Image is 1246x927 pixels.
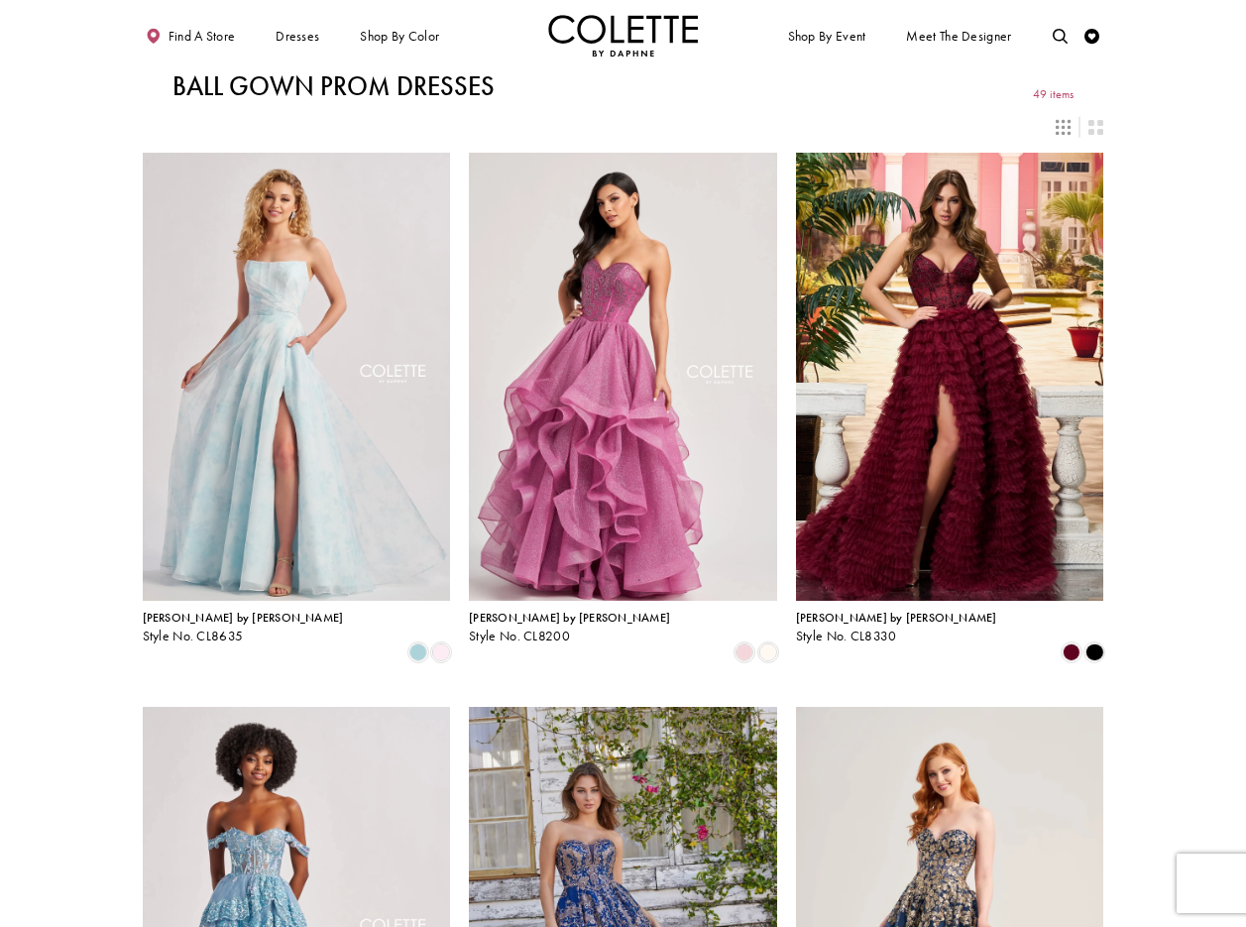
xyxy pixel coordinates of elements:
i: Diamond White [759,643,777,661]
span: Style No. CL8635 [143,628,244,644]
h1: Ball Gown Prom Dresses [172,71,495,101]
span: Switch layout to 3 columns [1056,120,1071,135]
a: Visit Colette by Daphne Style No. CL8330 Page [796,153,1104,601]
i: Bordeaux [1063,643,1080,661]
a: Visit Colette by Daphne Style No. CL8635 Page [143,153,451,601]
div: Colette by Daphne Style No. CL8330 [796,612,997,643]
span: Switch layout to 2 columns [1088,120,1103,135]
div: Colette by Daphne Style No. CL8635 [143,612,344,643]
span: Style No. CL8330 [796,628,897,644]
i: Pink Lily [736,643,753,661]
span: 49 items [1033,88,1074,101]
i: Sky Blue [409,643,427,661]
span: Style No. CL8200 [469,628,570,644]
div: Colette by Daphne Style No. CL8200 [469,612,670,643]
span: [PERSON_NAME] by [PERSON_NAME] [796,610,997,626]
a: Visit Colette by Daphne Style No. CL8200 Page [469,153,777,601]
i: Black [1085,643,1103,661]
div: Layout Controls [133,110,1112,143]
i: Light Pink [432,643,450,661]
span: [PERSON_NAME] by [PERSON_NAME] [143,610,344,626]
span: [PERSON_NAME] by [PERSON_NAME] [469,610,670,626]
